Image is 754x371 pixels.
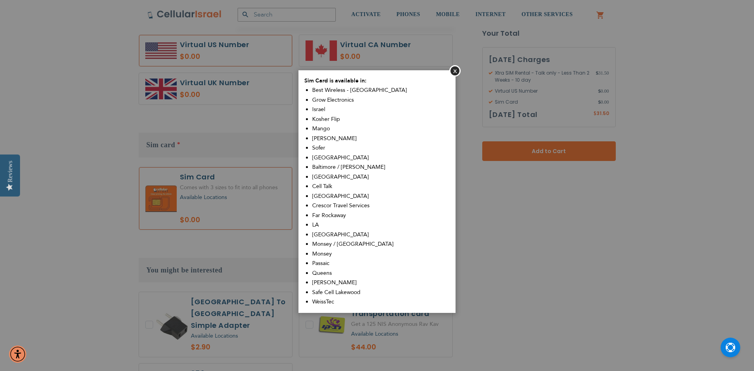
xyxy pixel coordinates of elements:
span: Monsey / [GEOGRAPHIC_DATA] [312,240,393,248]
span: Queens [312,269,332,277]
span: [GEOGRAPHIC_DATA] [312,192,369,200]
span: [GEOGRAPHIC_DATA] [312,173,369,181]
span: Israel [312,106,325,113]
span: [PERSON_NAME] [312,135,357,142]
span: Safe Cell Lakewood [312,289,361,296]
span: Monsey [312,250,332,258]
span: [GEOGRAPHIC_DATA] [312,154,369,161]
span: Best Wireless - [GEOGRAPHIC_DATA] [312,86,407,94]
span: Grow Electronics [312,96,354,104]
div: Accessibility Menu [9,345,26,363]
span: Passaic [312,260,329,267]
span: Sofer [312,144,325,152]
div: Reviews [7,161,14,182]
span: Cell Talk [312,183,332,190]
span: Mango [312,125,330,132]
span: Crescor Travel Services [312,202,370,209]
span: WeissTec [312,298,334,305]
span: Baltimore / [PERSON_NAME] [312,163,385,171]
span: Sim Card is available in: [304,77,366,84]
span: Kosher Flip [312,115,340,123]
span: [PERSON_NAME] [312,279,357,286]
span: LA [312,221,319,228]
span: Far Rockaway [312,212,346,219]
span: [GEOGRAPHIC_DATA] [312,231,369,238]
